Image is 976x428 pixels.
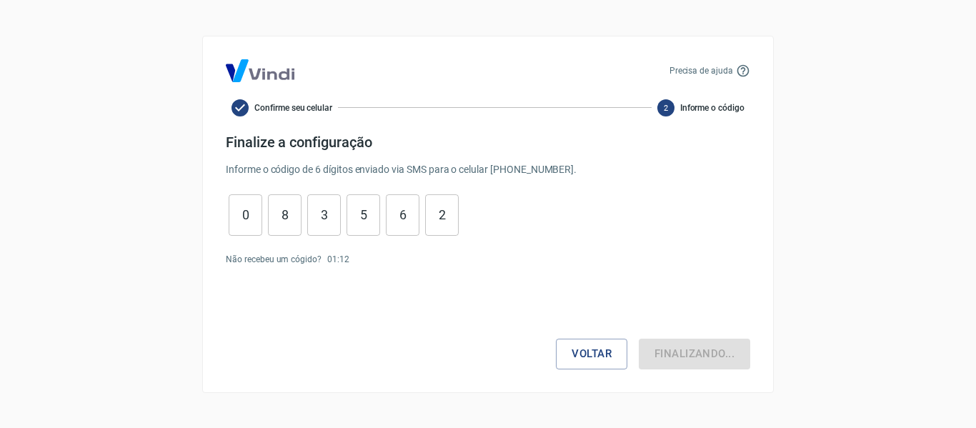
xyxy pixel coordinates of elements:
[254,101,332,114] span: Confirme seu celular
[664,103,668,112] text: 2
[327,253,349,266] p: 01 : 12
[226,134,750,151] h4: Finalize a configuração
[556,339,627,369] button: Voltar
[226,253,322,266] p: Não recebeu um cógido?
[669,64,733,77] p: Precisa de ajuda
[226,162,750,177] p: Informe o código de 6 dígitos enviado via SMS para o celular [PHONE_NUMBER] .
[680,101,745,114] span: Informe o código
[226,59,294,82] img: Logo Vind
